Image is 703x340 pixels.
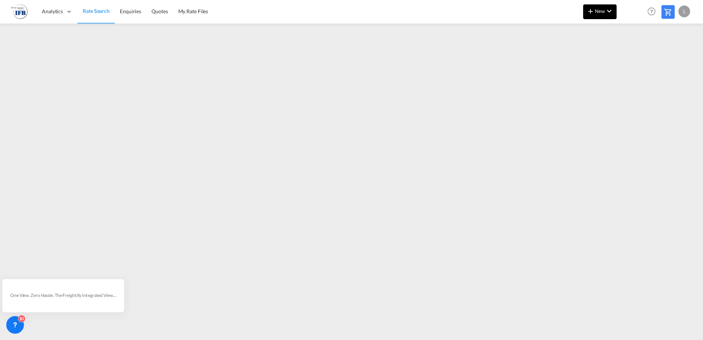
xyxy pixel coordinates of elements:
[83,8,110,14] span: Rate Search
[586,8,614,14] span: New
[151,8,168,14] span: Quotes
[120,8,141,14] span: Enquiries
[678,6,690,17] div: L
[178,8,208,14] span: My Rate Files
[42,8,63,15] span: Analytics
[645,5,658,18] span: Help
[605,7,614,15] md-icon: icon-chevron-down
[583,4,617,19] button: icon-plus 400-fgNewicon-chevron-down
[645,5,661,18] div: Help
[586,7,595,15] md-icon: icon-plus 400-fg
[11,3,28,20] img: de31bbe0256b11eebba44b54815f083d.png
